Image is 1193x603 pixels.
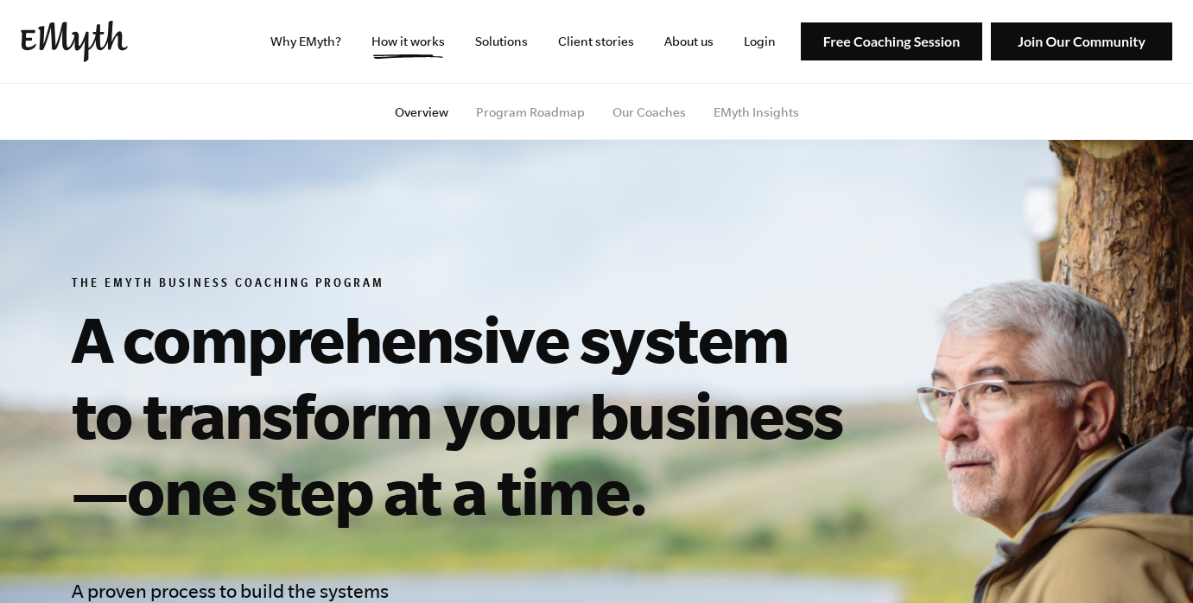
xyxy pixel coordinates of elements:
[21,21,128,62] img: EMyth
[395,105,448,119] a: Overview
[476,105,585,119] a: Program Roadmap
[801,22,982,61] img: Free Coaching Session
[991,22,1172,61] img: Join Our Community
[72,301,860,529] h1: A comprehensive system to transform your business—one step at a time.
[612,105,686,119] a: Our Coaches
[72,276,860,294] h6: The EMyth Business Coaching Program
[714,105,799,119] a: EMyth Insights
